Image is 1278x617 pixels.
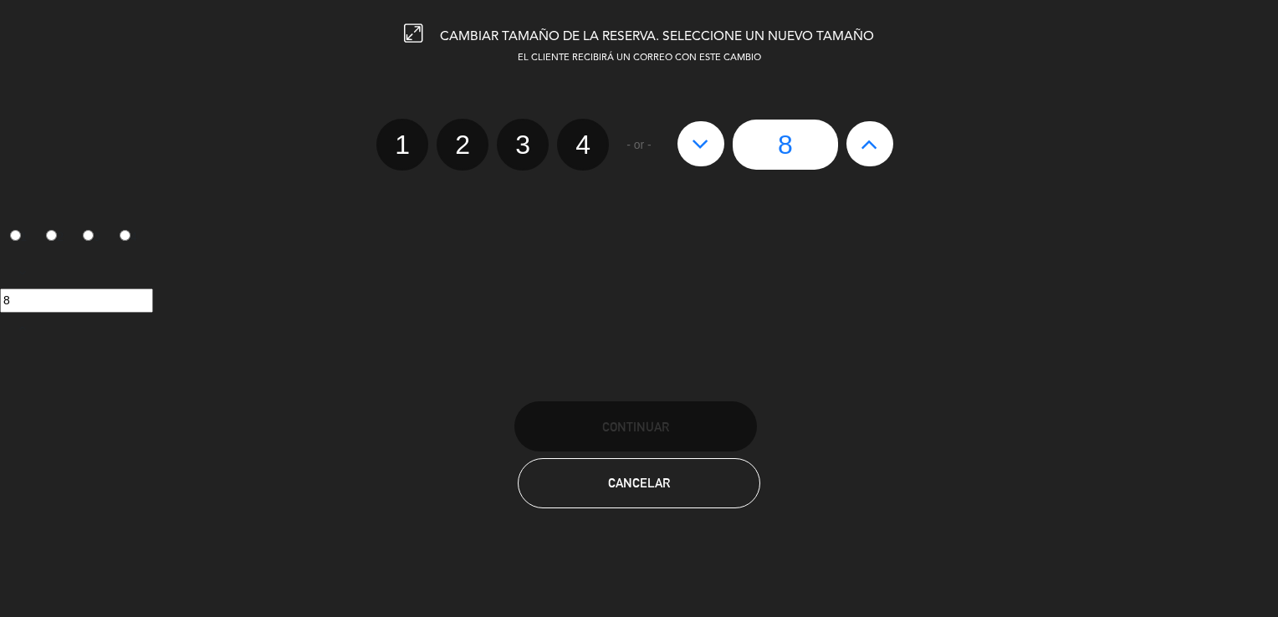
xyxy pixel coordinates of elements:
[608,476,670,490] span: Cancelar
[518,458,760,508] button: Cancelar
[74,223,110,252] label: 3
[376,119,428,171] label: 1
[10,230,21,241] input: 1
[37,223,74,252] label: 2
[557,119,609,171] label: 4
[437,119,488,171] label: 2
[83,230,94,241] input: 3
[120,230,130,241] input: 4
[602,420,669,434] span: Continuar
[514,401,757,451] button: Continuar
[518,54,761,63] span: EL CLIENTE RECIBIRÁ UN CORREO CON ESTE CAMBIO
[110,223,146,252] label: 4
[626,135,652,155] span: - or -
[440,30,874,43] span: CAMBIAR TAMAÑO DE LA RESERVA. SELECCIONE UN NUEVO TAMAÑO
[46,230,57,241] input: 2
[497,119,549,171] label: 3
